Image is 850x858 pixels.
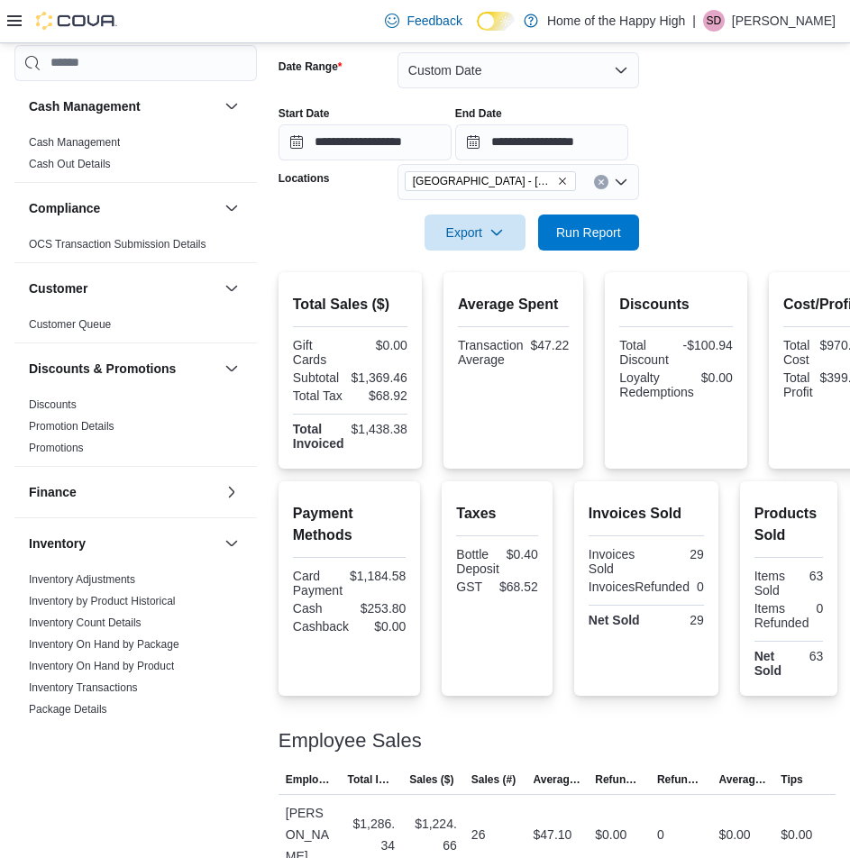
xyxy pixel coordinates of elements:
button: Discounts & Promotions [221,358,242,379]
p: Home of the Happy High [547,10,685,32]
span: Promotion Details [29,419,114,434]
h3: Inventory [29,534,86,552]
input: Dark Mode [477,12,515,31]
div: 29 [650,613,704,627]
p: | [692,10,696,32]
div: Cashback [293,619,349,634]
div: $253.80 [353,601,407,616]
h2: Average Spent [458,294,569,315]
span: Dark Mode [477,31,478,32]
h3: Discounts & Promotions [29,360,176,378]
div: Total Profit [783,370,813,399]
a: Inventory by Product Historical [29,595,176,607]
div: Items Refunded [754,601,809,630]
button: Customer [221,278,242,299]
button: Customer [29,279,217,297]
a: Customer Queue [29,318,111,331]
button: Export [425,214,526,251]
span: Customer Queue [29,317,111,332]
button: Remove Sherwood Park - Baseline Road - Fire & Flower from selection in this group [557,176,568,187]
span: Inventory On Hand by Package [29,637,179,652]
h2: Discounts [619,294,733,315]
p: [PERSON_NAME] [732,10,836,32]
input: Press the down key to open a popover containing a calendar. [279,124,452,160]
span: Average Sale [534,772,581,787]
div: InvoicesRefunded [589,580,690,594]
div: $47.10 [534,824,572,845]
div: 0 [816,601,823,616]
div: $1,224.66 [409,813,457,856]
button: Discounts & Promotions [29,360,217,378]
label: End Date [455,106,502,121]
span: Export [435,214,515,251]
div: Invoices Sold [589,547,643,576]
div: $0.00 [356,619,406,634]
span: Run Report [556,224,621,242]
span: Package History [29,724,107,738]
h2: Invoices Sold [589,503,704,525]
span: Refunds ($) [595,772,643,787]
span: Tips [781,772,802,787]
div: $0.00 [595,824,626,845]
span: Sales ($) [409,772,453,787]
h3: Compliance [29,199,100,217]
span: Inventory by Product Historical [29,594,176,608]
a: Inventory On Hand by Product [29,660,174,672]
div: $1,184.58 [350,569,406,583]
div: Card Payment [293,569,343,598]
span: Inventory On Hand by Product [29,659,174,673]
div: -$100.94 [680,338,733,352]
div: Items Sold [754,569,785,598]
h2: Products Sold [754,503,824,546]
span: OCS Transaction Submission Details [29,237,206,251]
div: Total Discount [619,338,672,367]
div: $68.92 [353,388,407,403]
button: Cash Management [29,97,217,115]
button: Finance [221,481,242,503]
h2: Payment Methods [293,503,407,546]
div: Cash [293,601,346,616]
div: Discounts & Promotions [14,394,257,466]
span: Total Invoiced [347,772,395,787]
div: $0.00 [353,338,407,352]
h3: Customer [29,279,87,297]
input: Press the down key to open a popover containing a calendar. [455,124,628,160]
div: Total Cost [783,338,813,367]
button: Finance [29,483,217,501]
div: $0.00 [701,370,733,385]
span: Inventory Transactions [29,680,138,695]
a: Cash Management [29,136,120,149]
a: Cash Out Details [29,158,111,170]
div: $47.22 [531,338,570,352]
label: Date Range [279,59,343,74]
a: Feedback [378,3,469,39]
strong: Net Sold [754,649,781,678]
span: Package Details [29,702,107,717]
div: Total Tax [293,388,347,403]
a: Inventory On Hand by Package [29,638,179,651]
div: $1,369.46 [352,370,407,385]
span: Promotions [29,441,84,455]
a: Promotion Details [29,420,114,433]
div: 0 [657,824,664,845]
h2: Total Sales ($) [293,294,407,315]
span: Average Refund [719,772,767,787]
button: Clear input [594,175,608,189]
span: Discounts [29,397,77,412]
div: 26 [471,824,486,845]
h2: Taxes [456,503,538,525]
button: Run Report [538,214,639,251]
div: Loyalty Redemptions [619,370,694,399]
strong: Total Invoiced [293,422,344,451]
div: $1,286.34 [347,813,395,856]
span: Sherwood Park - Baseline Road - Fire & Flower [405,171,576,191]
strong: Net Sold [589,613,640,627]
a: Inventory Transactions [29,681,138,694]
a: OCS Transaction Submission Details [29,238,206,251]
div: GST [456,580,492,594]
span: Sales (#) [471,772,516,787]
button: Inventory [29,534,217,552]
div: Customer [14,314,257,342]
a: Discounts [29,398,77,411]
button: Compliance [221,197,242,219]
